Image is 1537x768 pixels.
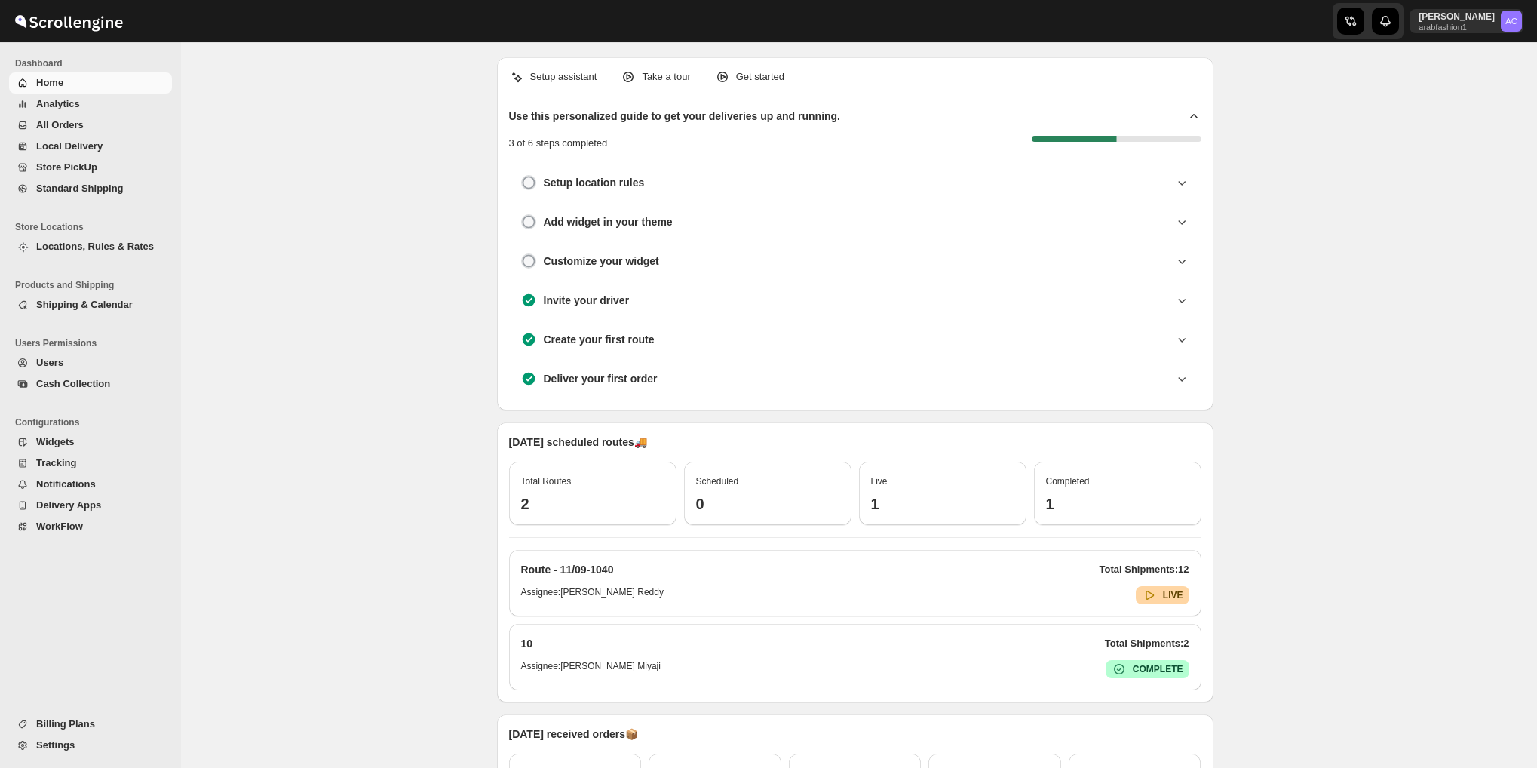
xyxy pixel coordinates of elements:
h3: 0 [696,495,839,513]
p: 3 of 6 steps completed [509,136,608,151]
button: WorkFlow [9,516,172,537]
p: Setup assistant [530,69,597,84]
p: [DATE] scheduled routes 🚚 [509,435,1201,450]
span: Configurations [15,416,173,429]
b: COMPLETE [1133,664,1183,674]
span: Store PickUp [36,161,97,173]
button: Shipping & Calendar [9,294,172,315]
b: LIVE [1163,590,1183,601]
span: Scheduled [696,476,739,487]
span: Analytics [36,98,80,109]
span: Cash Collection [36,378,110,389]
p: Take a tour [642,69,690,84]
h3: Setup location rules [544,175,645,190]
h3: Create your first route [544,332,655,347]
span: Notifications [36,478,96,490]
span: Users Permissions [15,337,173,349]
h3: Customize your widget [544,253,659,269]
span: Local Delivery [36,140,103,152]
button: User menu [1410,9,1523,33]
span: Delivery Apps [36,499,101,511]
button: Users [9,352,172,373]
span: Widgets [36,436,74,447]
button: Cash Collection [9,373,172,395]
button: Billing Plans [9,714,172,735]
span: WorkFlow [36,521,83,532]
span: Completed [1046,476,1090,487]
h3: Deliver your first order [544,371,658,386]
span: Live [871,476,888,487]
h3: Add widget in your theme [544,214,673,229]
p: [DATE] received orders 📦 [509,727,1201,742]
span: Dashboard [15,57,173,69]
button: Delivery Apps [9,495,172,516]
button: Home [9,72,172,94]
p: Total Shipments: 12 [1100,562,1189,577]
p: Total Shipments: 2 [1105,636,1189,651]
text: AC [1505,17,1517,26]
span: Users [36,357,63,368]
button: Locations, Rules & Rates [9,236,172,257]
span: All Orders [36,119,84,131]
span: Total Routes [521,476,572,487]
span: Store Locations [15,221,173,233]
h6: Assignee: [PERSON_NAME] Miyaji [521,660,661,678]
span: Shipping & Calendar [36,299,133,310]
button: Widgets [9,432,172,453]
button: Notifications [9,474,172,495]
button: Settings [9,735,172,756]
img: ScrollEngine [12,2,125,40]
p: [PERSON_NAME] [1419,11,1495,23]
p: Get started [736,69,784,84]
button: All Orders [9,115,172,136]
span: Settings [36,739,75,751]
span: Locations, Rules & Rates [36,241,154,252]
span: Abizer Chikhly [1501,11,1522,32]
span: Products and Shipping [15,279,173,291]
h3: Invite your driver [544,293,630,308]
h3: 2 [521,495,664,513]
h3: 1 [1046,495,1189,513]
span: Home [36,77,63,88]
span: Standard Shipping [36,183,124,194]
h2: 10 [521,636,533,651]
h6: Assignee: [PERSON_NAME] Reddy [521,586,664,604]
button: Analytics [9,94,172,115]
button: Tracking [9,453,172,474]
p: arabfashion1 [1419,23,1495,32]
span: Tracking [36,457,76,468]
h3: 1 [871,495,1014,513]
h2: Route - 11/09-1040 [521,562,614,577]
h2: Use this personalized guide to get your deliveries up and running. [509,109,841,124]
span: Billing Plans [36,718,95,730]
